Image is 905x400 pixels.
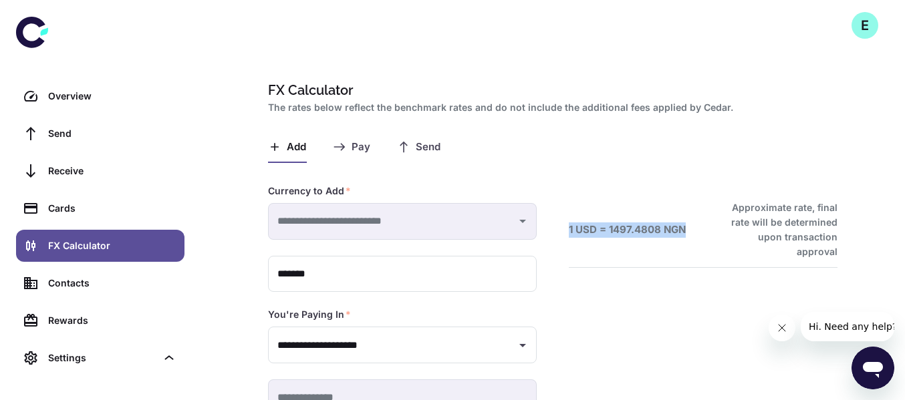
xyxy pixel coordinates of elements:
span: Send [416,141,440,154]
a: FX Calculator [16,230,184,262]
h2: The rates below reflect the benchmark rates and do not include the additional fees applied by Cedar. [268,100,832,115]
label: You're Paying In [268,308,351,321]
div: Cards [48,201,176,216]
a: Cards [16,192,184,224]
iframe: Button to launch messaging window [852,347,894,389]
button: Open [513,336,532,355]
span: Pay [352,141,370,154]
div: Receive [48,164,176,178]
h1: FX Calculator [268,80,832,100]
h6: 1 USD = 1497.4808 NGN [569,222,686,238]
button: E [852,12,878,39]
div: Overview [48,89,176,104]
a: Rewards [16,305,184,337]
div: Contacts [48,276,176,290]
iframe: Close message [769,315,795,341]
div: Send [48,126,176,141]
a: Contacts [16,267,184,299]
iframe: Message from company [801,312,894,341]
a: Receive [16,155,184,187]
a: Overview [16,80,184,112]
div: Settings [48,351,156,365]
div: FX Calculator [48,238,176,253]
div: Rewards [48,313,176,328]
h6: Approximate rate, final rate will be determined upon transaction approval [717,200,837,259]
span: Add [287,141,306,154]
a: Send [16,118,184,150]
span: Hi. Need any help? [8,9,96,20]
label: Currency to Add [268,184,351,198]
div: Settings [16,342,184,374]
